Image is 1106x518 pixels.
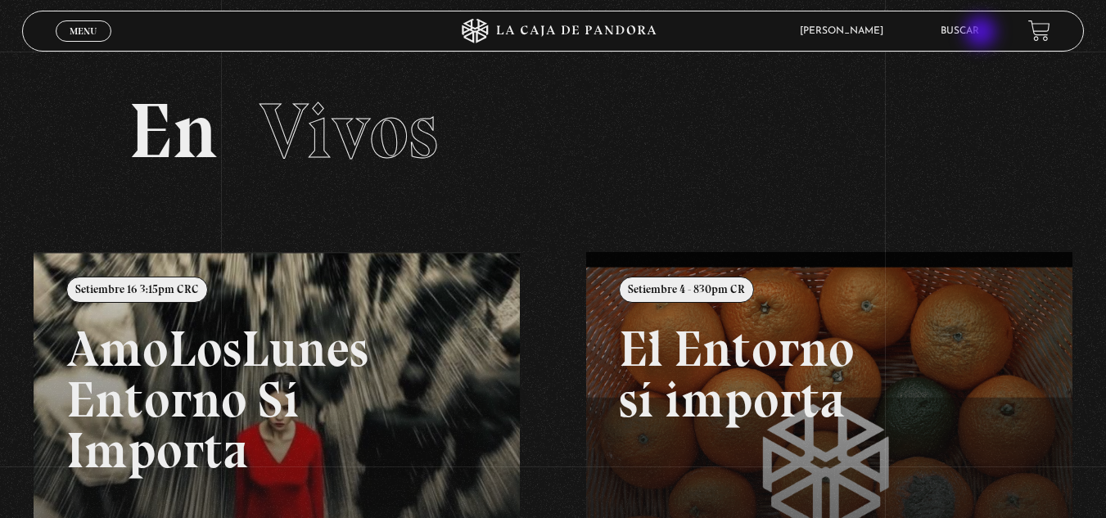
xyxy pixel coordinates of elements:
[70,26,97,36] span: Menu
[260,84,438,178] span: Vivos
[792,26,900,36] span: [PERSON_NAME]
[129,92,978,170] h2: En
[64,39,102,51] span: Cerrar
[941,26,979,36] a: Buscar
[1028,20,1050,42] a: View your shopping cart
